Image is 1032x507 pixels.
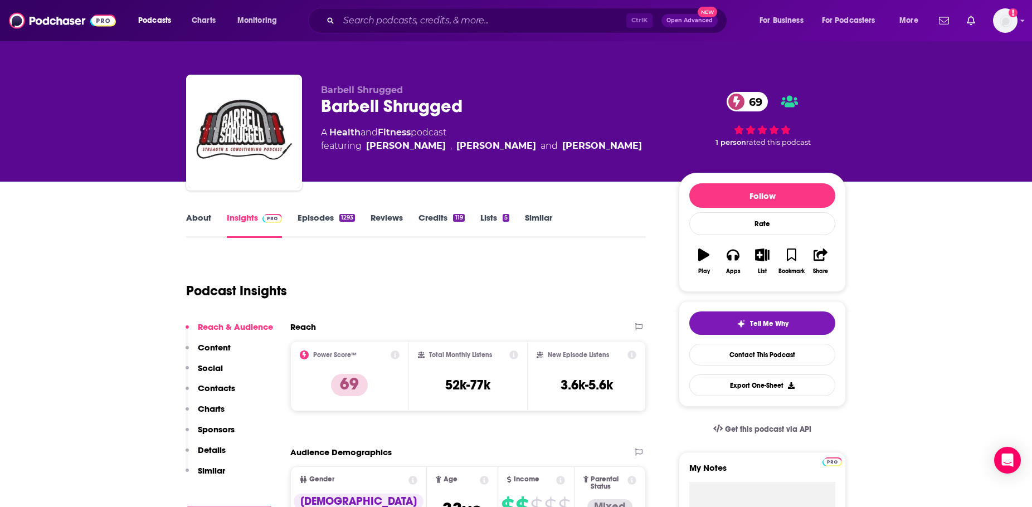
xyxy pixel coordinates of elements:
button: Social [186,363,223,383]
button: Sponsors [186,424,235,445]
a: Pro website [822,456,842,466]
a: About [186,212,211,238]
button: open menu [815,12,892,30]
a: Get this podcast via API [704,416,820,443]
a: Fitness [378,127,411,138]
span: Logged in as Ashley_Beenen [993,8,1018,33]
button: open menu [230,12,291,30]
p: 69 [331,374,368,396]
span: 69 [738,92,768,111]
h2: Total Monthly Listens [429,351,492,359]
button: open menu [752,12,817,30]
div: Bookmark [778,268,805,275]
span: Monitoring [237,13,277,28]
div: 5 [503,214,509,222]
button: Contacts [186,383,235,403]
div: Rate [689,212,835,235]
a: Show notifications dropdown [962,11,980,30]
button: Content [186,342,231,363]
span: For Podcasters [822,13,875,28]
button: Export One-Sheet [689,374,835,396]
span: Tell Me Why [750,319,788,328]
p: Reach & Audience [198,321,273,332]
button: List [748,241,777,281]
span: Charts [192,13,216,28]
div: 119 [453,214,464,222]
a: InsightsPodchaser Pro [227,212,282,238]
img: tell me why sparkle [737,319,746,328]
span: Barbell Shrugged [321,85,403,95]
p: Sponsors [198,424,235,435]
a: Credits119 [418,212,464,238]
a: Charts [184,12,222,30]
h3: 52k-77k [445,377,490,393]
button: Details [186,445,226,465]
button: Open AdvancedNew [661,14,718,27]
a: Show notifications dropdown [934,11,953,30]
span: Gender [309,476,334,483]
div: 69 1 personrated this podcast [679,85,846,154]
a: Reviews [371,212,403,238]
button: Bookmark [777,241,806,281]
a: Lists5 [480,212,509,238]
h2: Power Score™ [313,351,357,359]
button: open menu [130,12,186,30]
button: open menu [892,12,932,30]
img: Podchaser - Follow, Share and Rate Podcasts [9,10,116,31]
div: 1293 [339,214,355,222]
span: New [698,7,718,17]
span: Age [444,476,457,483]
label: My Notes [689,462,835,482]
div: Apps [726,268,741,275]
p: Similar [198,465,225,476]
button: Similar [186,465,225,486]
span: Ctrl K [626,13,653,28]
span: rated this podcast [746,138,811,147]
div: Share [813,268,828,275]
button: Apps [718,241,747,281]
p: Contacts [198,383,235,393]
h2: Audience Demographics [290,447,392,457]
button: Reach & Audience [186,321,273,342]
div: Search podcasts, credits, & more... [319,8,738,33]
img: Podchaser Pro [262,214,282,223]
a: Episodes1293 [298,212,355,238]
div: Open Intercom Messenger [994,447,1021,474]
p: Content [198,342,231,353]
span: and [361,127,378,138]
span: Open Advanced [666,18,713,23]
button: Charts [186,403,225,424]
input: Search podcasts, credits, & more... [339,12,626,30]
div: A podcast [321,126,642,153]
h1: Podcast Insights [186,282,287,299]
div: List [758,268,767,275]
svg: Add a profile image [1009,8,1018,17]
span: featuring [321,139,642,153]
span: 1 person [715,138,746,147]
span: More [899,13,918,28]
span: Podcasts [138,13,171,28]
button: Show profile menu [993,8,1018,33]
span: , [450,139,452,153]
span: and [541,139,558,153]
button: Play [689,241,718,281]
button: Share [806,241,835,281]
img: Podchaser Pro [822,457,842,466]
img: Barbell Shrugged [188,77,300,188]
a: John Swanson [456,139,536,153]
span: Income [514,476,539,483]
a: Health [329,127,361,138]
h3: 3.6k-5.6k [561,377,613,393]
div: [PERSON_NAME] [562,139,642,153]
span: Get this podcast via API [725,425,811,434]
span: For Business [760,13,804,28]
img: User Profile [993,8,1018,33]
a: Contact This Podcast [689,344,835,365]
a: Similar [525,212,552,238]
div: Play [698,268,710,275]
p: Details [198,445,226,455]
h2: New Episode Listens [548,351,609,359]
span: Parental Status [591,476,625,490]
